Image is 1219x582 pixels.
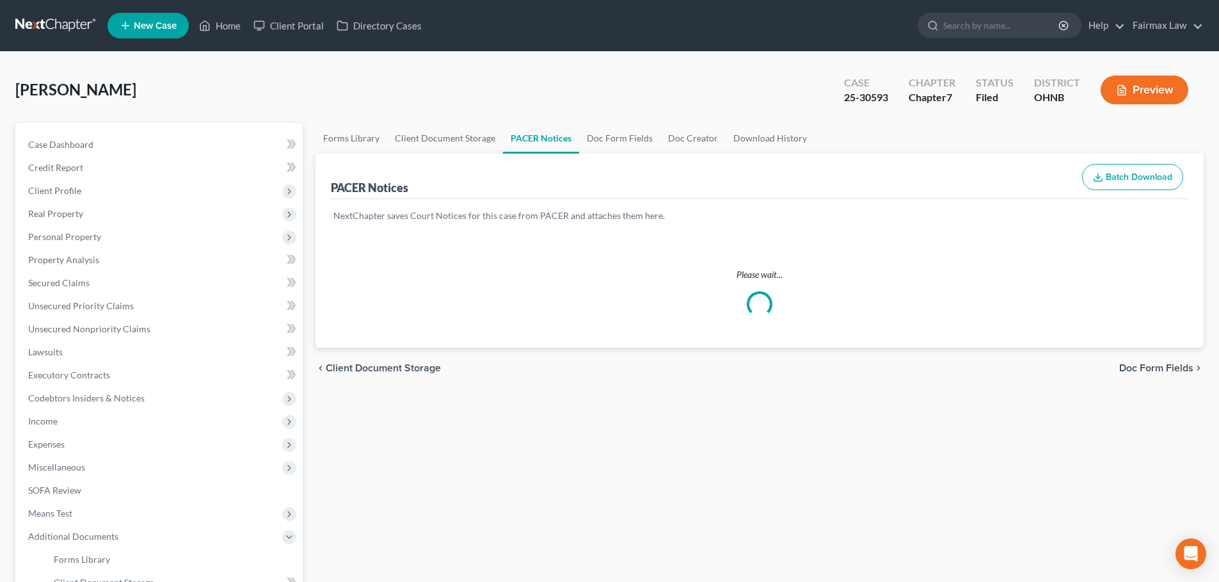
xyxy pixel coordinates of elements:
div: OHNB [1034,90,1080,105]
a: Unsecured Priority Claims [18,295,303,318]
span: Credit Report [28,162,83,173]
span: Personal Property [28,231,101,242]
a: Credit Report [18,156,303,179]
span: Case Dashboard [28,139,93,150]
div: District [1034,76,1080,90]
div: Case [844,76,888,90]
span: Expenses [28,439,65,449]
span: 7 [946,91,952,103]
span: Client Profile [28,185,81,196]
span: Doc Form Fields [1119,363,1193,373]
button: Doc Form Fields chevron_right [1119,363,1204,373]
a: Forms Library [44,548,303,571]
span: Miscellaneous [28,462,85,473]
span: Executory Contracts [28,369,110,380]
a: Secured Claims [18,271,303,295]
a: Client Document Storage [387,123,503,154]
i: chevron_right [1193,363,1204,373]
div: Status [976,76,1014,90]
a: Case Dashboard [18,133,303,156]
div: Chapter [909,76,955,90]
a: Client Portal [247,14,330,37]
i: chevron_left [315,363,326,373]
a: Doc Creator [660,123,726,154]
a: SOFA Review [18,479,303,502]
span: Client Document Storage [326,363,441,373]
button: Preview [1101,76,1188,104]
div: Open Intercom Messenger [1175,538,1206,569]
span: New Case [134,21,177,31]
a: Doc Form Fields [579,123,660,154]
a: Download History [726,123,815,154]
button: chevron_left Client Document Storage [315,363,441,373]
span: Additional Documents [28,531,118,542]
input: Search by name... [943,13,1060,37]
span: SOFA Review [28,485,81,496]
p: NextChapter saves Court Notices for this case from PACER and attaches them here. [333,209,1186,222]
a: Property Analysis [18,248,303,271]
a: Fairmax Law [1126,14,1203,37]
span: Forms Library [54,554,110,565]
span: Means Test [28,508,72,519]
a: Lawsuits [18,341,303,364]
span: Lawsuits [28,346,63,357]
span: Unsecured Nonpriority Claims [28,323,150,334]
div: Filed [976,90,1014,105]
span: Batch Download [1106,172,1172,182]
a: Forms Library [315,123,387,154]
span: Property Analysis [28,254,99,265]
span: Income [28,416,58,426]
a: PACER Notices [503,123,579,154]
span: [PERSON_NAME] [15,80,136,99]
p: Please wait... [315,268,1204,281]
a: Directory Cases [330,14,428,37]
span: Unsecured Priority Claims [28,300,134,311]
span: Secured Claims [28,277,90,288]
a: Unsecured Nonpriority Claims [18,318,303,341]
div: 25-30593 [844,90,888,105]
a: Executory Contracts [18,364,303,387]
span: Codebtors Insiders & Notices [28,392,145,403]
a: Home [193,14,247,37]
span: Real Property [28,208,83,219]
div: PACER Notices [331,180,408,195]
a: Help [1082,14,1125,37]
div: Chapter [909,90,955,105]
button: Batch Download [1082,164,1183,191]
